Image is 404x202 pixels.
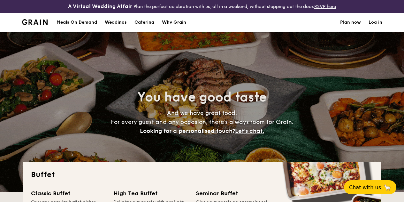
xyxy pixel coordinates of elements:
a: Why Grain [158,13,190,32]
h1: Catering [134,13,154,32]
div: Plan the perfect celebration with us, all in a weekend, without stepping out the door. [67,3,337,10]
span: And we have great food. For every guest and any occasion, there’s always room for Grain. [111,109,293,134]
span: Looking for a personalised touch? [140,127,235,134]
div: Seminar Buffet [196,189,271,198]
span: Let's chat. [235,127,264,134]
span: 🦙 [384,184,391,191]
img: Grain [22,19,48,25]
div: High Tea Buffet [113,189,188,198]
div: Meals On Demand [57,13,97,32]
a: Catering [131,13,158,32]
h2: Buffet [31,170,373,180]
a: Meals On Demand [53,13,101,32]
a: Log in [369,13,382,32]
a: RSVP here [314,4,336,9]
a: Plan now [340,13,361,32]
a: Logotype [22,19,48,25]
div: Weddings [105,13,127,32]
a: Weddings [101,13,131,32]
span: Chat with us [349,184,381,190]
div: Classic Buffet [31,189,106,198]
button: Chat with us🦙 [344,180,396,194]
div: Why Grain [162,13,186,32]
span: You have good taste [137,90,267,105]
h4: A Virtual Wedding Affair [68,3,132,10]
